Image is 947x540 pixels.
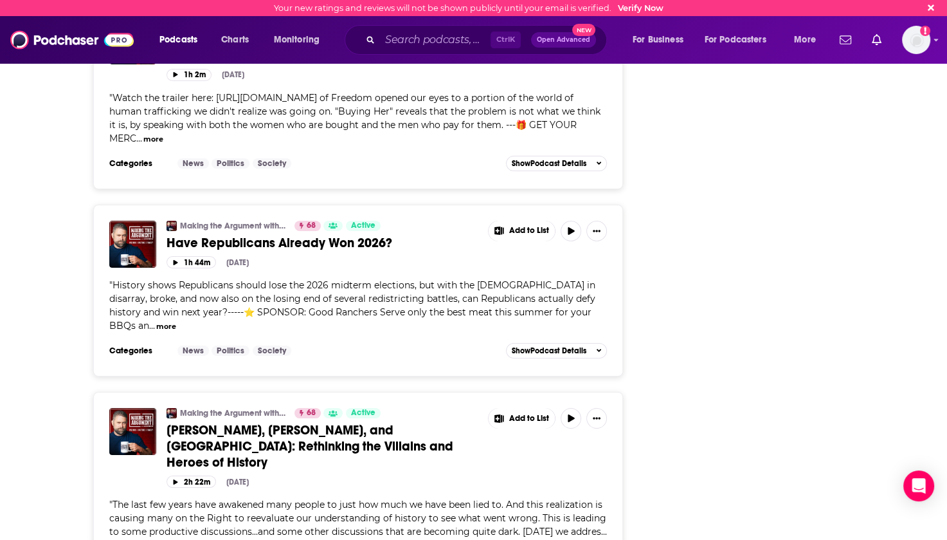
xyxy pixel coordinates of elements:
[351,407,375,420] span: Active
[902,26,930,54] span: Logged in as kimmiveritas
[213,30,257,50] a: Charts
[633,31,683,49] span: For Business
[506,343,608,358] button: ShowPodcast Details
[143,134,163,145] button: more
[294,408,321,418] a: 68
[920,26,930,36] svg: Email not verified
[586,221,607,241] button: Show More Button
[357,25,619,55] div: Search podcasts, credits, & more...
[109,279,595,331] span: History shows Republicans should lose the 2026 midterm elections, but with the [DEMOGRAPHIC_DATA]...
[601,526,607,537] span: ...
[531,32,596,48] button: Open AdvancedNew
[221,31,249,49] span: Charts
[109,499,606,537] span: The last few years have awakened many people to just how much we have been lied to. And this real...
[253,158,291,169] a: Society
[253,346,291,356] a: Society
[167,256,216,268] button: 1h 44m
[167,69,212,81] button: 1h 2m
[274,31,320,49] span: Monitoring
[167,235,392,251] span: Have Republicans Already Won 2026?
[167,422,453,470] span: [PERSON_NAME], [PERSON_NAME], and [GEOGRAPHIC_DATA]: Rethinking the Villains and Heroes of History
[109,279,595,331] span: "
[109,221,156,268] img: Have Republicans Already Won 2026?
[167,235,479,251] a: Have Republicans Already Won 2026?
[180,408,286,418] a: Making the Argument with [PERSON_NAME]
[222,70,244,79] div: [DATE]
[489,408,555,429] button: Show More Button
[212,158,249,169] a: Politics
[109,346,167,356] h3: Categories
[512,159,586,168] span: Show Podcast Details
[351,219,375,232] span: Active
[226,478,249,487] div: [DATE]
[346,221,381,231] a: Active
[489,221,555,241] button: Show More Button
[491,32,521,48] span: Ctrl K
[794,31,816,49] span: More
[785,30,832,50] button: open menu
[177,158,209,169] a: News
[307,407,316,420] span: 68
[167,422,479,470] a: [PERSON_NAME], [PERSON_NAME], and [GEOGRAPHIC_DATA]: Rethinking the Villains and Heroes of History
[506,156,608,171] button: ShowPodcast Details
[226,258,249,267] div: [DATE]
[150,30,214,50] button: open menu
[136,133,142,144] span: ...
[10,28,134,52] img: Podchaser - Follow, Share and Rate Podcasts
[167,221,177,231] img: Making the Argument with Nick Freitas
[380,30,491,50] input: Search podcasts, credits, & more...
[109,408,156,455] img: Churchill, Franco, and Rhodesia: Rethinking the Villains and Heroes of History
[902,26,930,54] img: User Profile
[509,226,549,236] span: Add to List
[537,37,590,43] span: Open Advanced
[618,3,663,13] a: Verify Now
[624,30,699,50] button: open menu
[307,219,316,232] span: 68
[346,408,381,418] a: Active
[167,476,216,488] button: 2h 22m
[903,470,934,501] div: Open Intercom Messenger
[109,92,600,144] span: "
[705,31,766,49] span: For Podcasters
[109,499,606,537] span: "
[212,346,249,356] a: Politics
[265,30,336,50] button: open menu
[586,408,607,429] button: Show More Button
[512,346,586,355] span: Show Podcast Details
[177,346,209,356] a: News
[572,24,595,36] span: New
[156,321,176,332] button: more
[180,221,286,231] a: Making the Argument with [PERSON_NAME]
[149,320,155,331] span: ...
[696,30,785,50] button: open menu
[294,221,321,231] a: 68
[109,92,600,144] span: Watch the trailer here: [URL][DOMAIN_NAME] of Freedom opened our eyes to a portion of the world o...
[109,158,167,169] h3: Categories
[902,26,930,54] button: Show profile menu
[167,408,177,418] img: Making the Argument with Nick Freitas
[159,31,197,49] span: Podcasts
[509,414,549,424] span: Add to List
[274,3,663,13] div: Your new ratings and reviews will not be shown publicly until your email is verified.
[834,29,856,51] a: Show notifications dropdown
[867,29,887,51] a: Show notifications dropdown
